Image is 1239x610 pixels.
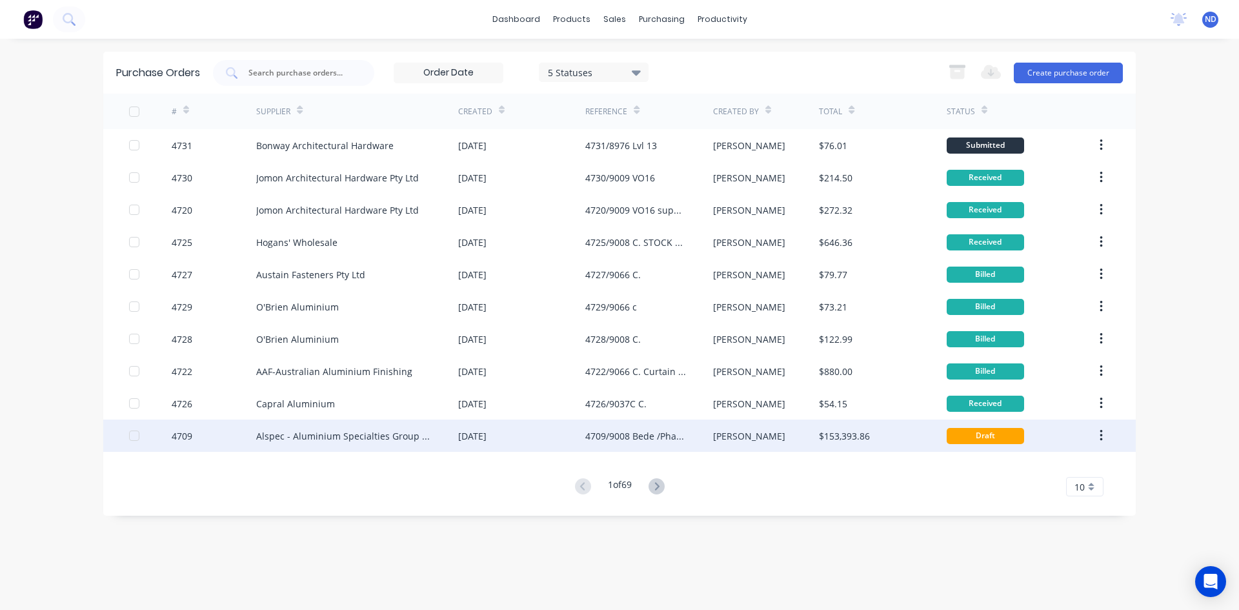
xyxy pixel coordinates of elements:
[585,300,637,314] div: 4729/9066 c
[256,171,419,185] div: Jomon Architectural Hardware Pty Ltd
[172,236,192,249] div: 4725
[713,397,785,411] div: [PERSON_NAME]
[172,397,192,411] div: 4726
[632,10,691,29] div: purchasing
[486,10,547,29] a: dashboard
[256,203,419,217] div: Jomon Architectural Hardware Pty Ltd
[247,66,354,79] input: Search purchase orders...
[256,106,290,117] div: Supplier
[819,139,847,152] div: $76.01
[819,332,852,346] div: $122.99
[713,236,785,249] div: [PERSON_NAME]
[548,65,640,79] div: 5 Statuses
[947,428,1024,444] div: Draft
[172,365,192,378] div: 4722
[819,236,852,249] div: $646.36
[458,300,487,314] div: [DATE]
[713,203,785,217] div: [PERSON_NAME]
[585,397,647,411] div: 4726/9037C C.
[585,171,655,185] div: 4730/9009 VO16
[172,429,192,443] div: 4709
[256,236,337,249] div: Hogans' Wholesale
[172,332,192,346] div: 4728
[458,171,487,185] div: [DATE]
[458,365,487,378] div: [DATE]
[256,397,335,411] div: Capral Aluminium
[585,236,687,249] div: 4725/9008 C. STOCK FOR TRANSPORT
[819,106,842,117] div: Total
[458,106,492,117] div: Created
[172,300,192,314] div: 4729
[713,139,785,152] div: [PERSON_NAME]
[819,429,870,443] div: $153,393.86
[819,268,847,281] div: $79.77
[1195,566,1226,597] div: Open Intercom Messenger
[713,171,785,185] div: [PERSON_NAME]
[947,267,1024,283] div: Billed
[947,137,1024,154] div: Submitted
[1074,480,1085,494] span: 10
[172,171,192,185] div: 4730
[947,202,1024,218] div: Received
[947,299,1024,315] div: Billed
[172,106,177,117] div: #
[172,139,192,152] div: 4731
[713,429,785,443] div: [PERSON_NAME]
[585,332,641,346] div: 4728/9008 C.
[547,10,597,29] div: products
[256,429,432,443] div: Alspec - Aluminium Specialties Group Pty Ltd
[394,63,503,83] input: Order Date
[585,365,687,378] div: 4722/9066 C. Curtain Wall Brackets and washers
[458,268,487,281] div: [DATE]
[458,397,487,411] div: [DATE]
[1205,14,1216,25] span: ND
[947,170,1024,186] div: Received
[256,365,412,378] div: AAF-Australian Aluminium Finishing
[585,203,687,217] div: 4720/9009 VO16 supply and install
[947,363,1024,380] div: Billed
[458,203,487,217] div: [DATE]
[458,236,487,249] div: [DATE]
[947,396,1024,412] div: Received
[585,139,657,152] div: 4731/8976 Lvl 13
[947,331,1024,347] div: Billed
[819,397,847,411] div: $54.15
[819,203,852,217] div: $272.32
[713,332,785,346] div: [PERSON_NAME]
[458,429,487,443] div: [DATE]
[172,203,192,217] div: 4720
[947,234,1024,250] div: Received
[256,139,394,152] div: Bonway Architectural Hardware
[713,365,785,378] div: [PERSON_NAME]
[585,429,687,443] div: 4709/9008 Bede /Phase 2
[713,300,785,314] div: [PERSON_NAME]
[713,268,785,281] div: [PERSON_NAME]
[819,300,847,314] div: $73.21
[597,10,632,29] div: sales
[691,10,754,29] div: productivity
[819,365,852,378] div: $880.00
[256,268,365,281] div: Austain Fasteners Pty Ltd
[1014,63,1123,83] button: Create purchase order
[256,332,339,346] div: O'Brien Aluminium
[585,106,627,117] div: Reference
[608,478,632,496] div: 1 of 69
[116,65,200,81] div: Purchase Orders
[458,332,487,346] div: [DATE]
[819,171,852,185] div: $214.50
[172,268,192,281] div: 4727
[23,10,43,29] img: Factory
[947,106,975,117] div: Status
[458,139,487,152] div: [DATE]
[256,300,339,314] div: O'Brien Aluminium
[585,268,641,281] div: 4727/9066 C.
[713,106,759,117] div: Created By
